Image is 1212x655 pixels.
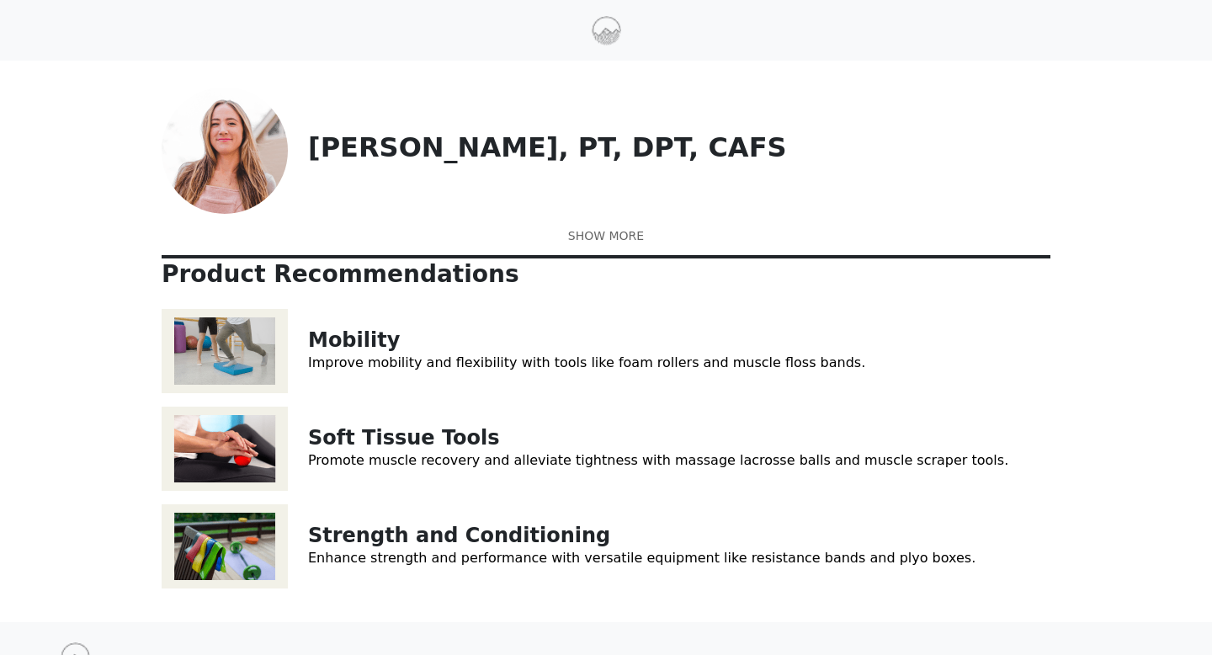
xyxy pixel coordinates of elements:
img: Dr. Caitlin Alexander, PT, DPT, CAFS [162,88,288,214]
a: Promote muscle recovery and alleviate tightness with massage lacrosse balls and muscle scraper to... [308,452,1008,468]
a: Improve mobility and flexibility with tools like foam rollers and muscle floss bands. [308,354,865,370]
a: Soft Tissue Tools [308,426,500,450]
img: Hü Performance [592,16,621,45]
a: Enhance strength and performance with versatile equipment like resistance bands and plyo boxes. [308,550,975,566]
a: Mobility [308,328,400,352]
p: Product Recommendations [162,260,1050,289]
a: Strength and Conditioning [308,524,610,547]
img: Soft Tissue Tools [162,407,288,491]
img: Strength and Conditioning [162,504,288,588]
p: [PERSON_NAME], PT, DPT, CAFS [308,131,1050,163]
img: Mobility [162,309,288,393]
